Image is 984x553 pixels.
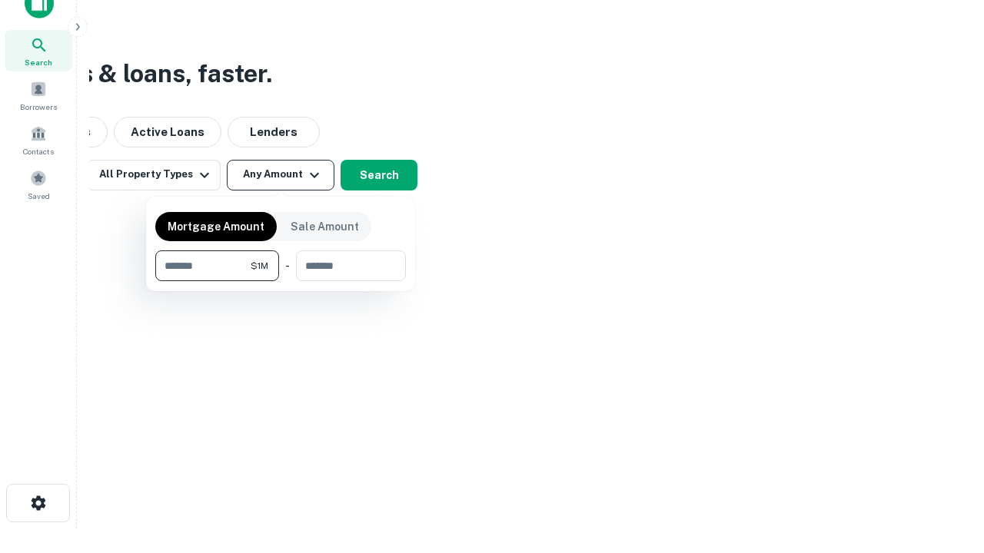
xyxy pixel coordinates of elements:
[907,430,984,504] iframe: Chat Widget
[251,259,268,273] span: $1M
[285,250,290,281] div: -
[168,218,264,235] p: Mortgage Amount
[291,218,359,235] p: Sale Amount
